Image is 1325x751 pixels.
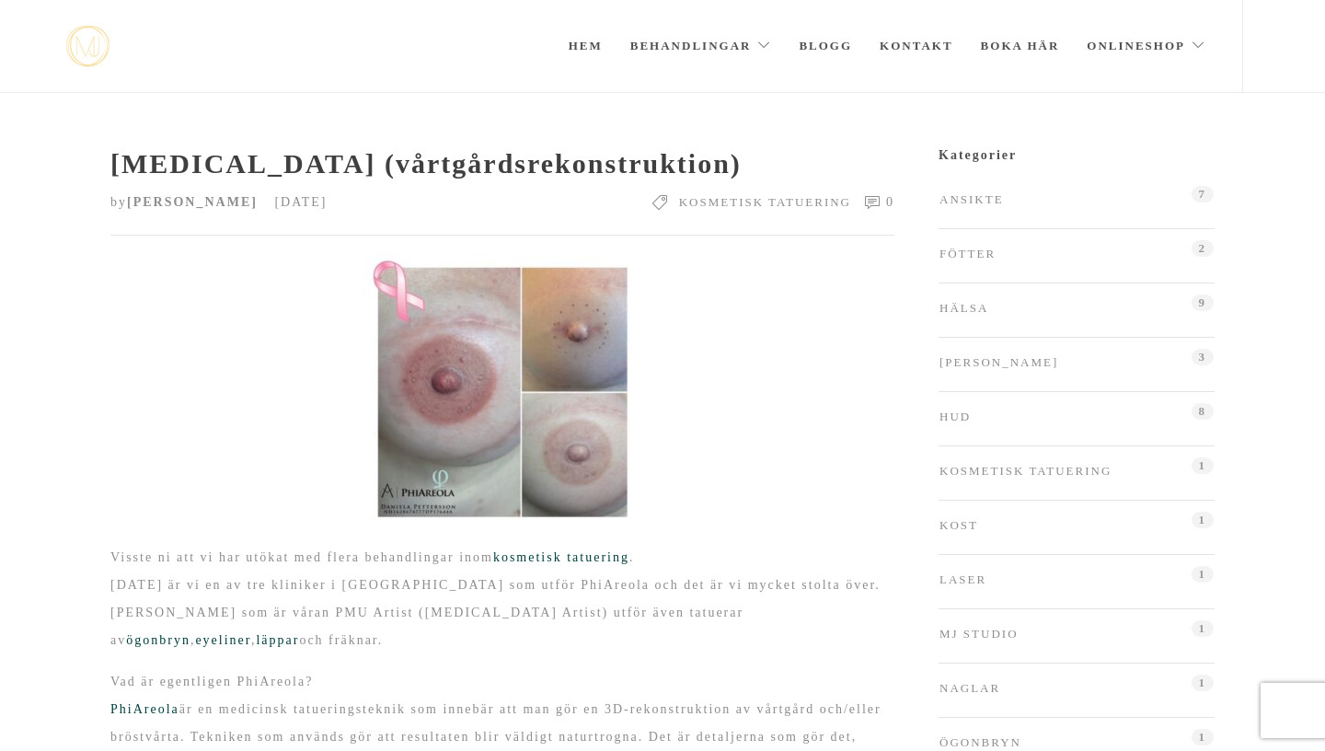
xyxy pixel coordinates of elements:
[1192,729,1215,745] span: 1
[1192,675,1215,691] span: 1
[939,229,1215,283] li: (2)
[1192,620,1215,637] span: 1
[110,702,179,716] a: PhiAreola
[939,675,1000,702] a: Naglar
[110,254,894,654] p: Visste ni att vi har utökat med flera behandlingar inom . [DATE] är vi en av tre kliniker i [GEOG...
[939,457,1112,485] a: Kosmetisk tatuering
[1192,512,1215,528] span: 1
[262,195,327,209] a: [DATE]
[127,195,258,209] a: [PERSON_NAME]
[939,240,996,268] a: Fötter
[939,609,1215,664] li: (1)
[939,664,1215,718] li: (1)
[939,501,1215,555] li: (1)
[939,446,1215,501] li: (1)
[1192,295,1215,311] span: 9
[66,26,109,67] a: mjstudio mjstudio mjstudio
[679,195,851,209] a: Kosmetisk tatuering
[939,512,978,539] a: Kost
[256,633,299,647] a: läppar
[939,186,1215,229] li: (7)
[939,148,1215,163] h3: Kategorier
[939,186,1004,214] a: Ansikte
[126,633,190,647] a: ögonbryn
[939,392,1215,446] li: (8)
[1192,240,1215,257] span: 2
[1192,186,1215,202] span: 7
[939,283,1215,338] li: (9)
[110,195,262,209] span: by
[939,349,1058,376] a: [PERSON_NAME]
[110,148,894,179] a: [MEDICAL_DATA] (vårtgårdsrekonstruktion)
[939,566,986,594] a: Laser
[1192,403,1215,420] span: 8
[939,403,971,431] a: Hud
[939,555,1215,609] li: (1)
[1192,457,1215,474] span: 1
[1192,349,1215,365] span: 3
[851,189,894,216] a: 0
[939,620,1019,648] a: MJ Studio
[364,254,640,530] img: Bröstvårta
[939,295,988,322] a: Hälsa
[939,338,1215,392] li: (3)
[66,26,109,67] img: mjstudio
[195,633,251,647] a: eyeliner
[1192,566,1215,583] span: 1
[493,550,629,564] a: kosmetisk tatuering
